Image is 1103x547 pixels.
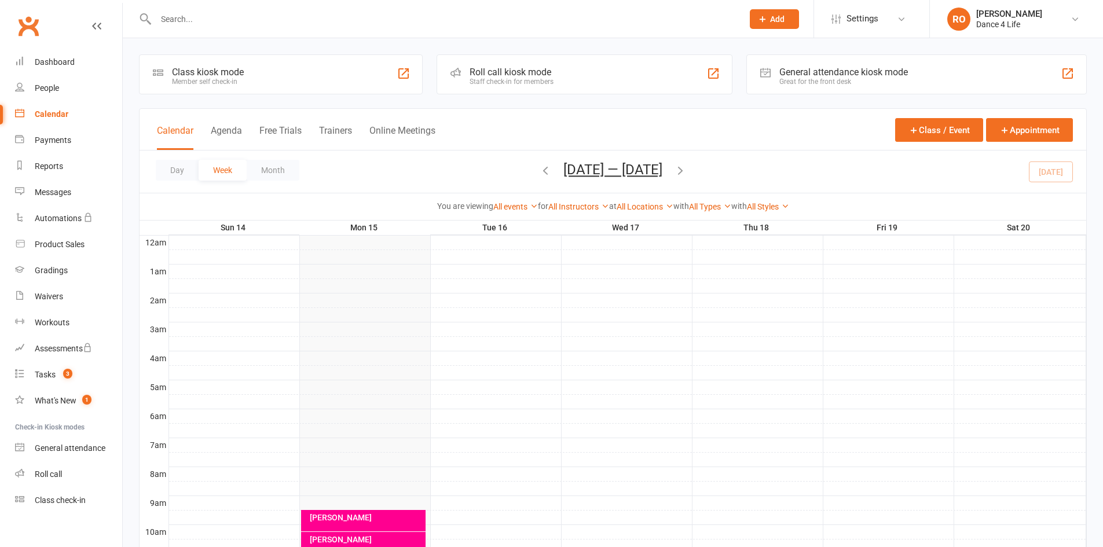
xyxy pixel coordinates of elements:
th: 6am [140,409,168,423]
div: Dance 4 Life [976,19,1042,30]
div: Payments [35,135,71,145]
a: Dashboard [15,49,122,75]
th: 2am [140,293,168,307]
strong: You are viewing [437,201,493,211]
div: Messages [35,188,71,197]
a: Calendar [15,101,122,127]
a: Tasks 3 [15,362,122,388]
a: Reports [15,153,122,179]
div: General attendance [35,443,105,453]
div: What's New [35,396,76,405]
div: People [35,83,59,93]
a: All Instructors [548,202,609,211]
a: People [15,75,122,101]
strong: with [673,201,689,211]
div: Automations [35,214,82,223]
a: Class kiosk mode [15,487,122,513]
a: Automations [15,205,122,232]
div: [PERSON_NAME] [976,9,1042,19]
button: Class / Event [895,118,983,142]
a: Assessments [15,336,122,362]
div: [PERSON_NAME] [309,535,423,544]
th: 3am [140,322,168,336]
button: Calendar [157,125,193,150]
div: Assessments [35,344,92,353]
th: 4am [140,351,168,365]
th: 7am [140,438,168,452]
button: Month [247,160,299,181]
strong: at [609,201,617,211]
div: Waivers [35,292,63,301]
a: Clubworx [14,12,43,41]
th: 1am [140,264,168,278]
iframe: Intercom live chat [12,508,39,535]
th: Thu 18 [692,221,823,235]
th: 12am [140,235,168,249]
button: Add [750,9,799,29]
a: Messages [15,179,122,205]
div: General attendance kiosk mode [779,67,908,78]
span: 3 [63,369,72,379]
div: Staff check-in for members [470,78,554,86]
th: 9am [140,495,168,510]
div: RO [947,8,970,31]
button: Online Meetings [369,125,435,150]
button: Appointment [986,118,1073,142]
a: Product Sales [15,232,122,258]
a: All Types [689,202,731,211]
button: Free Trials [259,125,302,150]
div: Gradings [35,266,68,275]
th: Wed 17 [561,221,692,235]
input: Search... [152,11,735,27]
div: Product Sales [35,240,85,249]
a: General attendance kiosk mode [15,435,122,461]
a: Gradings [15,258,122,284]
a: Workouts [15,310,122,336]
div: [PERSON_NAME] [309,513,423,522]
th: Mon 15 [299,221,430,235]
a: All Locations [617,202,673,211]
div: Class kiosk mode [172,67,244,78]
div: Roll call [35,469,62,479]
th: 8am [140,467,168,481]
div: Calendar [35,109,68,119]
div: Roll call kiosk mode [470,67,554,78]
a: What's New1 [15,388,122,414]
span: Add [770,14,785,24]
div: Member self check-in [172,78,244,86]
a: All events [493,202,538,211]
th: Sat 20 [954,221,1086,235]
strong: with [731,201,747,211]
button: Agenda [211,125,242,150]
div: Class check-in [35,495,86,505]
a: Waivers [15,284,122,310]
button: Day [156,160,199,181]
button: Week [199,160,247,181]
th: Fri 19 [823,221,954,235]
span: 1 [82,395,91,405]
button: [DATE] — [DATE] [563,161,662,178]
strong: for [538,201,548,211]
a: Roll call [15,461,122,487]
span: Settings [847,6,878,32]
button: Trainers [319,125,352,150]
div: Great for the front desk [779,78,908,86]
div: Reports [35,161,63,171]
th: Tue 16 [430,221,561,235]
a: All Styles [747,202,789,211]
th: 5am [140,380,168,394]
div: Tasks [35,370,56,379]
th: 10am [140,524,168,539]
div: Dashboard [35,57,75,67]
a: Payments [15,127,122,153]
div: Workouts [35,318,69,327]
th: Sun 14 [168,221,299,235]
